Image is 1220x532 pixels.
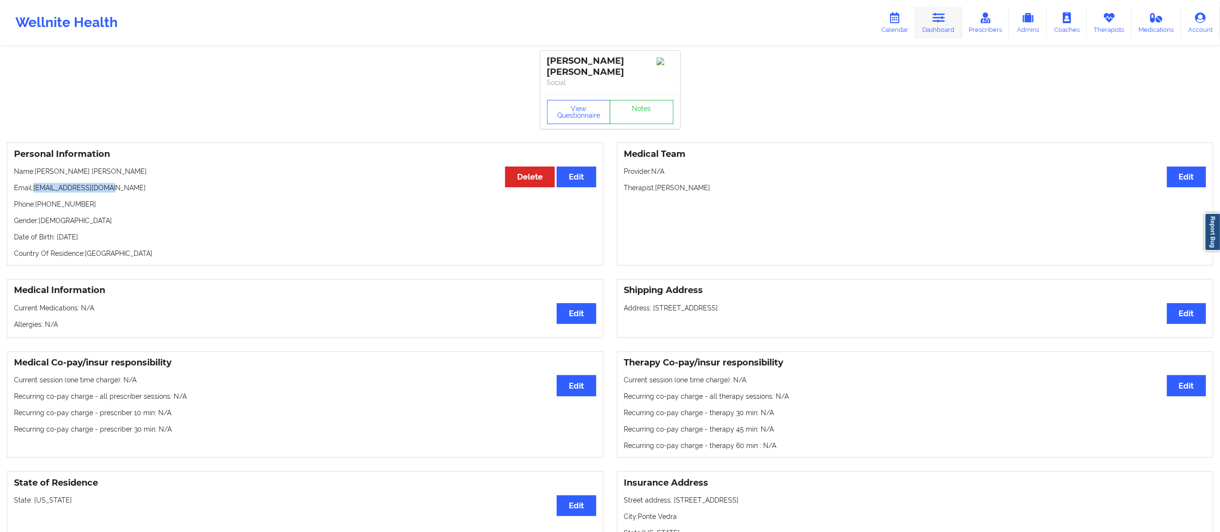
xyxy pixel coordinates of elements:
[874,7,916,39] a: Calendar
[624,512,1206,521] p: City: Ponte Vedra
[14,495,596,505] p: State: [US_STATE]
[1009,7,1047,39] a: Admins
[14,232,596,242] p: Date of Birth: [DATE]
[14,285,596,296] h3: Medical Information
[1205,213,1220,251] a: Report Bug
[547,100,611,124] button: View Questionnaire
[1181,7,1220,39] a: Account
[14,392,596,401] p: Recurring co-pay charge - all prescriber sessions : N/A
[557,375,596,396] button: Edit
[14,303,596,313] p: Current Medications: N/A
[14,183,596,193] p: Email: [EMAIL_ADDRESS][DOMAIN_NAME]
[14,149,596,160] h3: Personal Information
[14,249,596,258] p: Country Of Residence: [GEOGRAPHIC_DATA]
[916,7,962,39] a: Dashboard
[624,149,1206,160] h3: Medical Team
[14,320,596,329] p: Allergies: N/A
[14,375,596,385] p: Current session (one time charge): N/A
[624,424,1206,434] p: Recurring co-pay charge - therapy 45 min : N/A
[557,303,596,324] button: Edit
[624,357,1206,368] h3: Therapy Co-pay/insur responsibility
[14,357,596,368] h3: Medical Co-pay/insur responsibility
[1167,303,1206,324] button: Edit
[14,408,596,418] p: Recurring co-pay charge - prescriber 10 min : N/A
[624,183,1206,193] p: Therapist: [PERSON_NAME]
[1167,167,1206,187] button: Edit
[1047,7,1087,39] a: Coaches
[962,7,1010,39] a: Prescribers
[14,424,596,434] p: Recurring co-pay charge - prescriber 30 min : N/A
[1167,375,1206,396] button: Edit
[624,408,1206,418] p: Recurring co-pay charge - therapy 30 min : N/A
[547,78,673,87] p: Social
[624,375,1206,385] p: Current session (one time charge): N/A
[14,199,596,209] p: Phone: [PHONE_NUMBER]
[1132,7,1181,39] a: Medications
[610,100,673,124] a: Notes
[14,477,596,489] h3: State of Residence
[1087,7,1132,39] a: Therapists
[657,57,673,65] img: Image%2Fplaceholer-image.png
[557,495,596,516] button: Edit
[624,495,1206,505] p: Street address: [STREET_ADDRESS]
[624,285,1206,296] h3: Shipping Address
[14,216,596,225] p: Gender: [DEMOGRAPHIC_DATA]
[624,303,1206,313] p: Address: [STREET_ADDRESS]
[624,477,1206,489] h3: Insurance Address
[624,167,1206,176] p: Provider: N/A
[547,56,673,78] div: [PERSON_NAME] [PERSON_NAME]
[624,441,1206,450] p: Recurring co-pay charge - therapy 60 min : N/A
[14,167,596,176] p: Name: [PERSON_NAME] [PERSON_NAME]
[624,392,1206,401] p: Recurring co-pay charge - all therapy sessions : N/A
[505,167,555,187] button: Delete
[557,167,596,187] button: Edit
